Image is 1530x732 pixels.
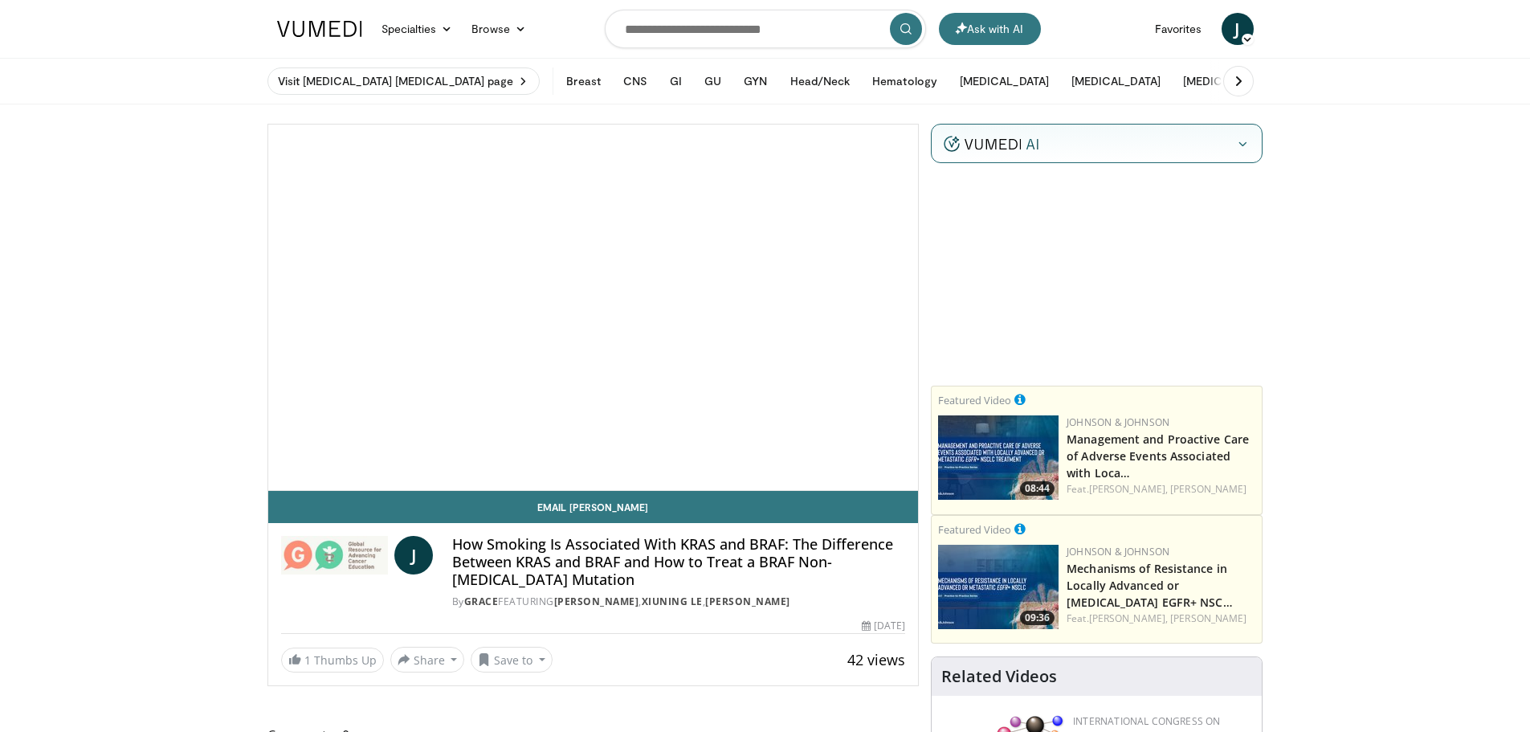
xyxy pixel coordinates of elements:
[304,652,311,668] span: 1
[847,650,905,669] span: 42 views
[938,545,1059,629] img: 84252362-9178-4a34-866d-0e9c845de9ea.jpeg.150x105_q85_crop-smart_upscale.jpg
[781,65,860,97] button: Head/Neck
[1170,611,1246,625] a: [PERSON_NAME]
[390,647,465,673] button: Share
[394,536,433,575] a: J
[1145,13,1212,45] a: Favorites
[452,595,905,609] div: By FEATURING , ,
[464,595,499,608] a: GRACE
[471,647,553,673] button: Save to
[557,65,610,97] button: Breast
[277,21,362,37] img: VuMedi Logo
[938,415,1059,500] img: da83c334-4152-4ba6-9247-1d012afa50e5.jpeg.150x105_q85_crop-smart_upscale.jpg
[1067,431,1249,481] a: Management and Proactive Care of Adverse Events Associated with Loca…
[642,595,703,608] a: Xiuning Le
[1089,482,1168,496] a: [PERSON_NAME],
[462,13,536,45] a: Browse
[660,65,692,97] button: GI
[1067,545,1169,558] a: Johnson & Johnson
[938,545,1059,629] a: 09:36
[267,67,541,95] a: Visit [MEDICAL_DATA] [MEDICAL_DATA] page
[950,65,1059,97] button: [MEDICAL_DATA]
[1062,65,1170,97] button: [MEDICAL_DATA]
[268,491,919,523] a: Email [PERSON_NAME]
[938,393,1011,407] small: Featured Video
[734,65,777,97] button: GYN
[938,522,1011,537] small: Featured Video
[372,13,463,45] a: Specialties
[705,595,790,608] a: [PERSON_NAME]
[1067,611,1255,626] div: Feat.
[939,13,1041,45] button: Ask with AI
[1173,65,1282,97] button: [MEDICAL_DATA]
[977,175,1218,376] iframe: Advertisement
[941,667,1057,686] h4: Related Videos
[863,65,947,97] button: Hematology
[944,136,1038,152] img: vumedi-ai-logo.v2.svg
[1222,13,1254,45] a: J
[281,648,384,673] a: 1 Thumbs Up
[1170,482,1246,496] a: [PERSON_NAME]
[605,10,926,48] input: Search topics, interventions
[281,536,388,575] img: GRACE
[554,595,639,608] a: [PERSON_NAME]
[1020,611,1055,625] span: 09:36
[1067,415,1169,429] a: Johnson & Johnson
[268,125,919,491] video-js: Video Player
[938,415,1059,500] a: 08:44
[452,536,905,588] h4: How Smoking Is Associated With KRAS and BRAF: The Difference Between KRAS and BRAF and How to Tre...
[1089,611,1168,625] a: [PERSON_NAME],
[1020,481,1055,496] span: 08:44
[614,65,657,97] button: CNS
[1067,482,1255,497] div: Feat.
[1067,561,1233,610] a: Mechanisms of Resistance in Locally Advanced or [MEDICAL_DATA] EGFR+ NSC…
[695,65,731,97] button: GU
[862,619,905,633] div: [DATE]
